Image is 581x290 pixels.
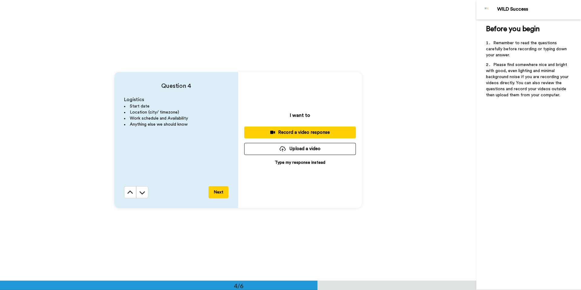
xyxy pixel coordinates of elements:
button: Upload a video [244,143,356,155]
button: Next [208,186,228,198]
span: Start date [130,104,149,108]
span: Work schedule and Availability [130,116,188,120]
p: Type my response instead [275,160,325,166]
h4: Question 4 [124,82,228,90]
span: Location (city/ timezone) [130,110,179,114]
div: WILD Success [497,6,581,12]
img: Profile Image [480,2,494,17]
p: I want to [290,112,310,119]
span: Anything else we should know [130,122,188,127]
button: Record a video response [244,127,356,138]
div: 4/6 [224,282,253,290]
div: Record a video response [249,129,351,136]
span: Logistics [124,97,144,102]
span: Before you begin [486,25,540,33]
span: Remember to read the questions carefully before recording or typing down your answer. [486,41,568,57]
span: Please find somewhere nice and bright with good, even lighting and minimal background noise if yo... [486,63,570,97]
